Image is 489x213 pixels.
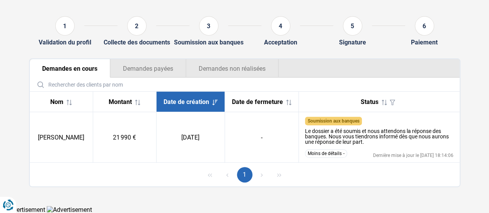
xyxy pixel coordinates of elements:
[33,78,457,91] input: Rechercher des clients par nom
[307,118,359,124] span: Soumission aux banques
[30,112,93,163] td: [PERSON_NAME]
[202,167,218,182] button: First Page
[237,167,252,182] button: Page 1
[343,16,362,36] div: 5
[174,39,244,46] div: Soumission aux banques
[50,98,63,106] span: Nom
[164,98,209,106] span: Date de création
[93,112,156,163] td: 21 990 €
[415,16,434,36] div: 6
[373,153,453,158] div: Dernière mise à jour le [DATE] 18:14:06
[104,39,170,46] div: Collecte des documents
[39,39,91,46] div: Validation du profil
[361,98,378,106] span: Status
[254,167,269,182] button: Next Page
[220,167,235,182] button: Previous Page
[271,167,287,182] button: Last Page
[305,149,347,158] button: Moins de détails
[109,98,132,106] span: Montant
[271,16,290,36] div: 4
[225,112,298,163] td: -
[186,59,279,78] button: Demandes non réalisées
[127,16,147,36] div: 2
[264,39,297,46] div: Acceptation
[110,59,186,78] button: Demandes payées
[232,98,283,106] span: Date de fermeture
[411,39,438,46] div: Paiement
[199,16,218,36] div: 3
[339,39,366,46] div: Signature
[30,59,110,78] button: Demandes en cours
[305,128,453,145] div: Le dossier a été soumis et nous attendons la réponse des banques. Nous vous tiendrons informé dès...
[55,16,75,36] div: 1
[156,112,225,163] td: [DATE]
